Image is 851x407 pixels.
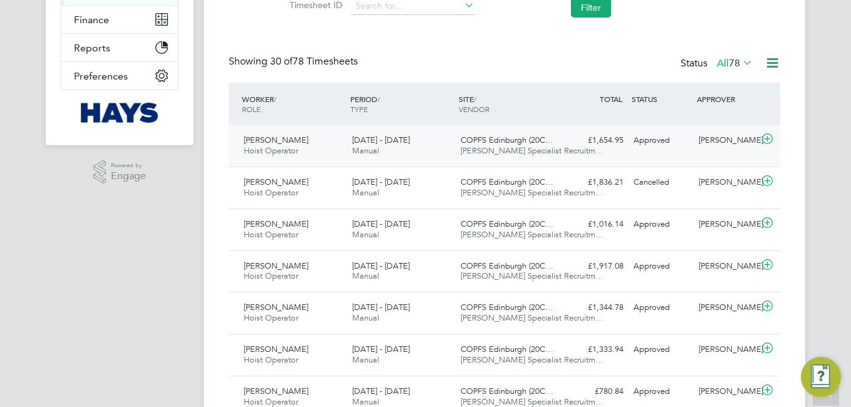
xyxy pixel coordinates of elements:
div: [PERSON_NAME] [694,172,759,193]
span: COPFS Edinburgh (20C… [461,177,553,187]
div: [PERSON_NAME] [694,130,759,151]
span: Manual [352,187,379,198]
div: £1,836.21 [563,172,629,193]
span: [DATE] - [DATE] [352,219,410,229]
img: hays-logo-retina.png [81,103,159,123]
span: Preferences [74,70,128,82]
span: [PERSON_NAME] Specialist Recruitm… [461,187,603,198]
div: £1,344.78 [563,297,629,318]
span: [PERSON_NAME] [244,344,308,354]
span: Engage [111,171,146,182]
div: Approved [629,256,694,277]
span: [DATE] - [DATE] [352,386,410,396]
span: Hoist Operator [244,270,298,281]
span: Manual [352,145,379,156]
span: [PERSON_NAME] [244,135,308,145]
div: Approved [629,339,694,360]
div: £1,917.08 [563,256,629,277]
div: Approved [629,297,694,318]
div: STATUS [629,88,694,110]
span: Reports [74,42,110,54]
span: Manual [352,229,379,240]
span: 30 of [270,55,293,68]
span: ROLE [242,104,261,114]
a: Powered byEngage [93,160,147,184]
span: [DATE] - [DATE] [352,177,410,187]
div: £1,333.94 [563,339,629,360]
span: [PERSON_NAME] [244,177,308,187]
span: [DATE] - [DATE] [352,302,410,312]
span: [PERSON_NAME] Specialist Recruitm… [461,229,603,240]
span: 78 [729,57,740,70]
span: [PERSON_NAME] Specialist Recruitm… [461,312,603,323]
span: Manual [352,396,379,407]
span: Hoist Operator [244,187,298,198]
span: COPFS Edinburgh (20C… [461,135,553,145]
div: [PERSON_NAME] [694,297,759,318]
span: Hoist Operator [244,145,298,156]
div: [PERSON_NAME] [694,256,759,277]
span: Hoist Operator [244,312,298,323]
span: [PERSON_NAME] [244,219,308,229]
span: Manual [352,354,379,365]
span: Hoist Operator [244,229,298,240]
div: APPROVER [694,88,759,110]
span: [PERSON_NAME] Specialist Recruitm… [461,145,603,156]
a: Go to home page [61,103,179,123]
span: TYPE [350,104,368,114]
span: [DATE] - [DATE] [352,344,410,354]
div: Cancelled [629,172,694,193]
span: VENDOR [459,104,489,114]
div: Approved [629,214,694,235]
div: Approved [629,381,694,402]
span: [DATE] - [DATE] [352,260,410,271]
span: [PERSON_NAME] Specialist Recruitm… [461,396,603,407]
span: [PERSON_NAME] Specialist Recruitm… [461,354,603,365]
span: [PERSON_NAME] [244,302,308,312]
div: [PERSON_NAME] [694,339,759,360]
label: All [717,57,753,70]
button: Engage Resource Center [801,357,841,397]
div: [PERSON_NAME] [694,381,759,402]
div: £1,016.14 [563,214,629,235]
span: Hoist Operator [244,354,298,365]
span: COPFS Edinburgh (20C… [461,260,553,271]
span: [PERSON_NAME] [244,386,308,396]
div: Showing [229,55,360,68]
span: Finance [74,14,109,26]
button: Reports [61,34,178,61]
span: [DATE] - [DATE] [352,135,410,145]
span: [PERSON_NAME] Specialist Recruitm… [461,270,603,281]
div: SITE [456,88,564,120]
span: COPFS Edinburgh (20C… [461,219,553,229]
span: COPFS Edinburgh (20C… [461,386,553,396]
span: Hoist Operator [244,396,298,407]
span: COPFS Edinburgh (20C… [461,302,553,312]
span: Manual [352,270,379,281]
span: Powered by [111,160,146,171]
div: [PERSON_NAME] [694,214,759,235]
span: Manual [352,312,379,323]
span: [PERSON_NAME] [244,260,308,271]
span: TOTAL [600,94,622,104]
span: COPFS Edinburgh (20C… [461,344,553,354]
div: £1,654.95 [563,130,629,151]
button: Finance [61,6,178,33]
div: WORKER [239,88,347,120]
div: PERIOD [347,88,456,120]
div: £780.84 [563,381,629,402]
span: 78 Timesheets [270,55,358,68]
span: / [274,94,276,104]
div: Status [681,55,755,73]
span: / [377,94,380,104]
button: Preferences [61,62,178,90]
span: / [474,94,476,104]
div: Approved [629,130,694,151]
